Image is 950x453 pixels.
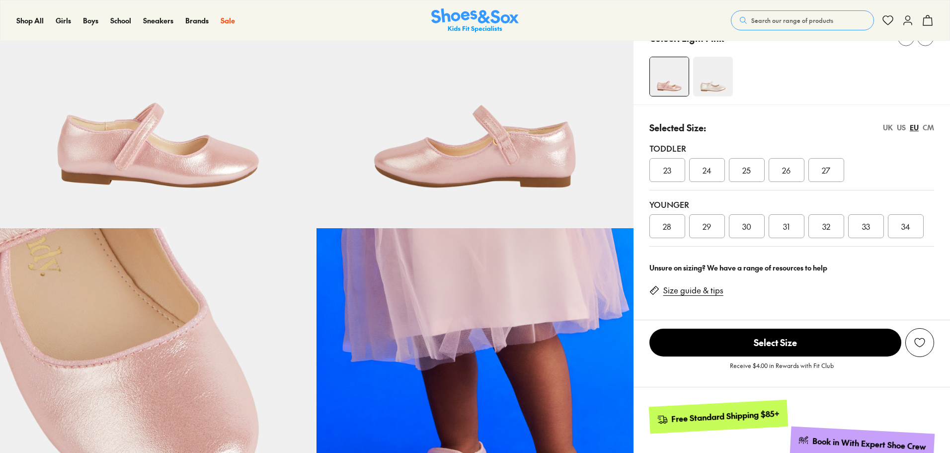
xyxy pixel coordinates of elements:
[221,15,235,25] span: Sale
[742,220,751,232] span: 30
[742,164,751,176] span: 25
[83,15,98,26] a: Boys
[663,285,723,296] a: Size guide & tips
[649,328,901,357] button: Select Size
[649,142,934,154] div: Toddler
[649,198,934,210] div: Younger
[110,15,131,25] span: School
[650,57,689,96] img: 4-502392_1
[693,57,733,96] img: 4-502396_1
[16,15,44,25] span: Shop All
[730,361,834,379] p: Receive $4.00 in Rewards with Fit Club
[703,164,712,176] span: 24
[649,263,934,273] div: Unsure on sizing? We have a range of resources to help
[56,15,71,25] span: Girls
[671,408,780,424] div: Free Standard Shipping $85+
[649,121,706,134] p: Selected Size:
[56,15,71,26] a: Girls
[110,15,131,26] a: School
[143,15,173,26] a: Sneakers
[782,164,791,176] span: 26
[143,15,173,25] span: Sneakers
[910,122,919,133] div: EU
[905,328,934,357] button: Add to Wishlist
[431,8,519,33] img: SNS_Logo_Responsive.svg
[16,15,44,26] a: Shop All
[663,220,671,232] span: 28
[83,15,98,25] span: Boys
[751,16,833,25] span: Search our range of products
[431,8,519,33] a: Shoes & Sox
[812,436,927,453] div: Book in With Expert Shoe Crew
[862,220,870,232] span: 33
[649,329,901,357] span: Select Size
[783,220,790,232] span: 31
[731,10,874,30] button: Search our range of products
[923,122,934,133] div: CM
[648,400,788,434] a: Free Standard Shipping $85+
[901,220,910,232] span: 34
[185,15,209,25] span: Brands
[221,15,235,26] a: Sale
[703,220,711,232] span: 29
[897,122,906,133] div: US
[883,122,893,133] div: UK
[663,164,671,176] span: 23
[822,164,830,176] span: 27
[822,220,830,232] span: 32
[185,15,209,26] a: Brands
